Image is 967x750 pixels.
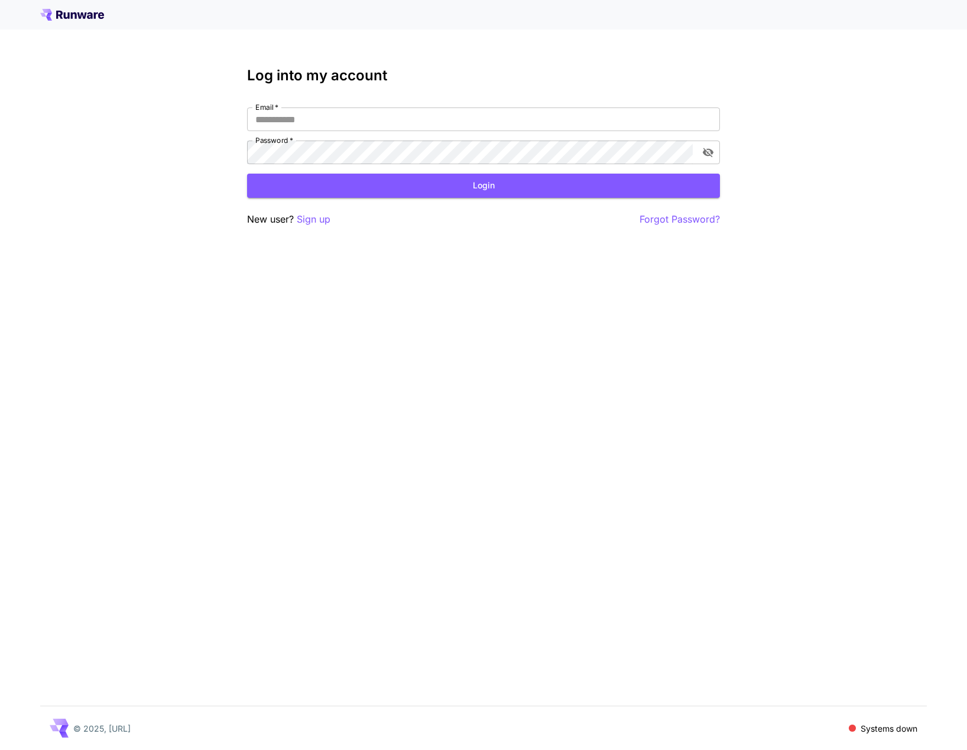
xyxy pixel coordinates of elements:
[861,722,917,735] p: Systems down
[247,174,720,198] button: Login
[697,142,719,163] button: toggle password visibility
[255,135,293,145] label: Password
[297,212,330,227] button: Sign up
[73,722,131,735] p: © 2025, [URL]
[247,212,330,227] p: New user?
[247,67,720,84] h3: Log into my account
[255,102,278,112] label: Email
[640,212,720,227] button: Forgot Password?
